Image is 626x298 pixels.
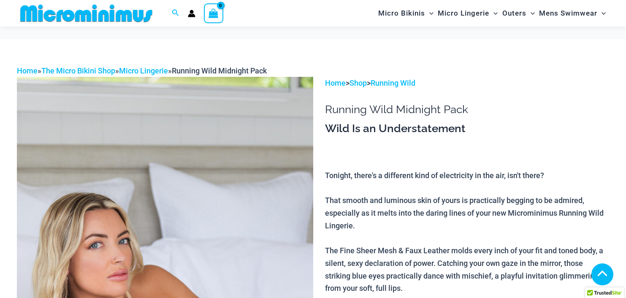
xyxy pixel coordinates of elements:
p: > > [325,77,609,89]
span: Micro Bikinis [378,3,425,24]
span: Running Wild Midnight Pack [172,66,267,75]
span: Menu Toggle [425,3,434,24]
a: Account icon link [188,10,195,17]
a: Shop [350,79,367,87]
img: MM SHOP LOGO FLAT [17,4,156,23]
a: Micro LingerieMenu ToggleMenu Toggle [436,3,500,24]
a: Micro Lingerie [119,66,168,75]
span: Outers [502,3,526,24]
span: » » » [17,66,267,75]
a: Search icon link [172,8,179,19]
a: OutersMenu ToggleMenu Toggle [500,3,537,24]
a: Running Wild [371,79,415,87]
a: View Shopping Cart, empty [204,3,223,23]
nav: Site Navigation [375,1,609,25]
a: The Micro Bikini Shop [41,66,115,75]
a: Home [17,66,38,75]
h3: Wild Is an Understatement [325,122,609,136]
a: Mens SwimwearMenu ToggleMenu Toggle [537,3,608,24]
span: Menu Toggle [597,3,606,24]
span: Mens Swimwear [539,3,597,24]
span: Menu Toggle [489,3,498,24]
a: Home [325,79,346,87]
span: Micro Lingerie [438,3,489,24]
span: Menu Toggle [526,3,535,24]
a: Micro BikinisMenu ToggleMenu Toggle [376,3,436,24]
h1: Running Wild Midnight Pack [325,103,609,116]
